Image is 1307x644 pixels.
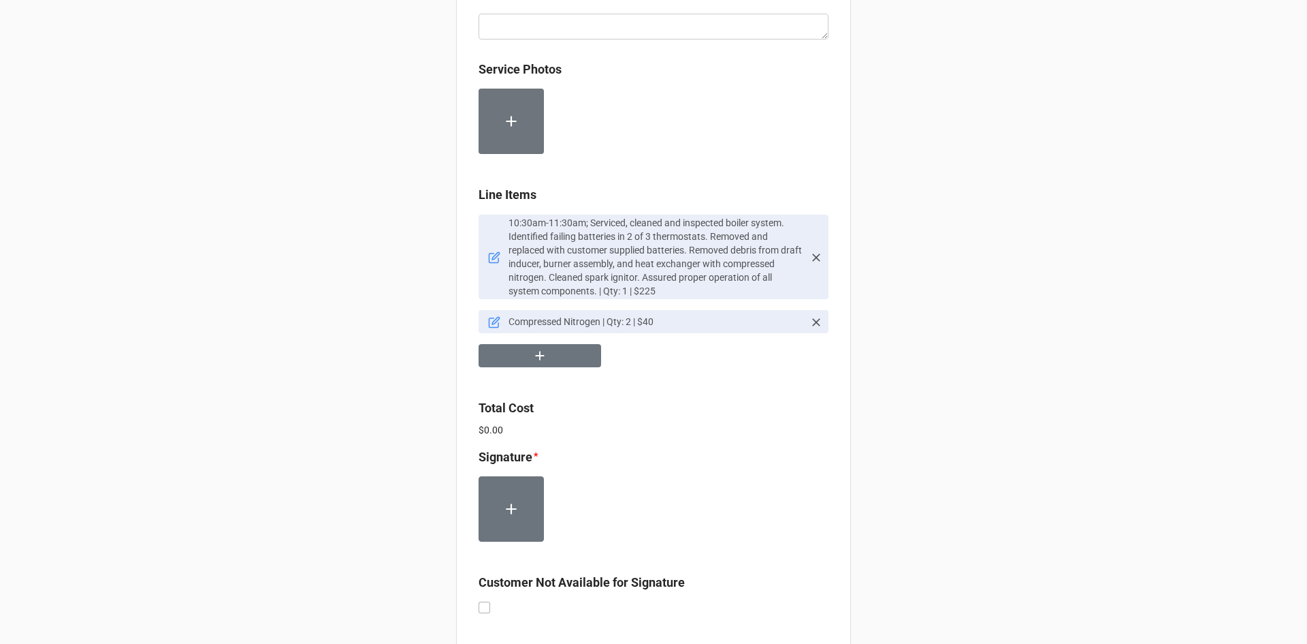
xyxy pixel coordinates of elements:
[479,448,532,467] label: Signature
[509,315,804,328] p: Compressed Nitrogen | Qty: 2 | $40
[479,423,828,437] p: $0.00
[479,401,534,415] b: Total Cost
[479,573,685,592] label: Customer Not Available for Signature
[479,185,536,204] label: Line Items
[509,216,804,298] p: 10:30am-11:30am; Serviced, cleaned and inspected boiler system. Identified failing batteries in 2...
[479,60,562,79] label: Service Photos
